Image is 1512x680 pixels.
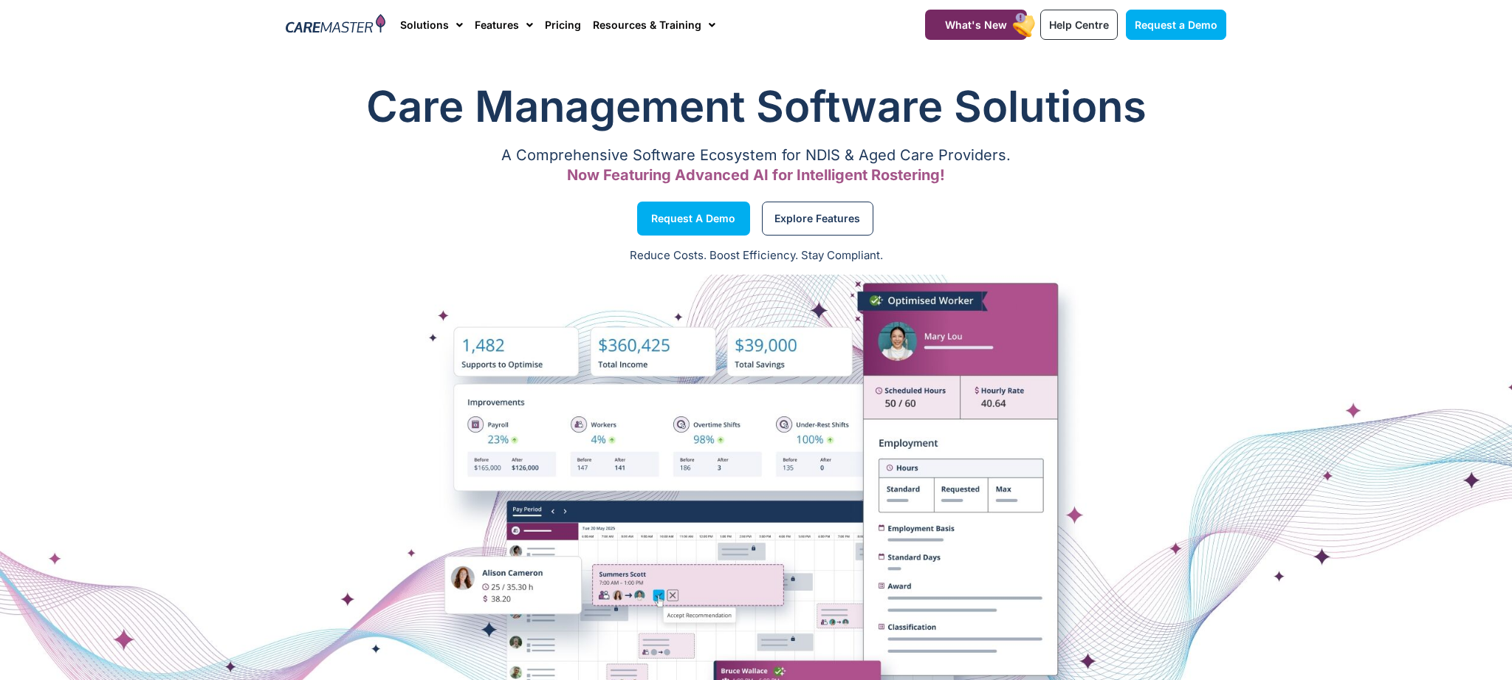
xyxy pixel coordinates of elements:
a: Help Centre [1040,10,1118,40]
a: What's New [925,10,1027,40]
span: Explore Features [774,215,860,222]
span: Help Centre [1049,18,1109,31]
a: Request a Demo [1126,10,1226,40]
span: What's New [945,18,1007,31]
a: Request a Demo [637,202,750,236]
a: Explore Features [762,202,873,236]
span: Request a Demo [1135,18,1217,31]
h1: Care Management Software Solutions [286,77,1226,136]
p: Reduce Costs. Boost Efficiency. Stay Compliant. [9,247,1503,264]
p: A Comprehensive Software Ecosystem for NDIS & Aged Care Providers. [286,151,1226,160]
span: Request a Demo [651,215,735,222]
img: CareMaster Logo [286,14,385,36]
span: Now Featuring Advanced AI for Intelligent Rostering! [567,166,945,184]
